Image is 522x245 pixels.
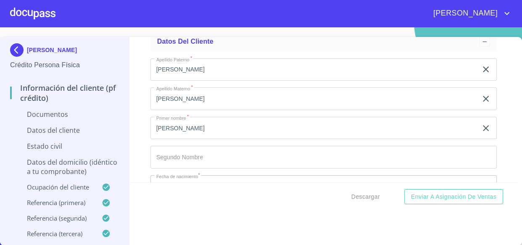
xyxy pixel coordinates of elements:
p: Datos del cliente [10,126,119,135]
p: Ocupación del Cliente [10,183,102,191]
span: Enviar a Asignación de Ventas [411,192,496,202]
button: clear input [481,123,491,133]
button: Descargar [348,189,383,205]
span: Descargar [351,192,380,202]
img: Docupass spot blue [10,43,27,57]
span: Datos del cliente [157,38,214,45]
p: Referencia (tercera) [10,229,102,238]
p: Crédito Persona Física [10,60,119,70]
button: Enviar a Asignación de Ventas [404,189,503,205]
p: Documentos [10,110,119,119]
p: Referencia (primera) [10,198,102,207]
button: clear input [481,64,491,74]
span: [PERSON_NAME] [427,7,502,20]
p: Información del cliente (PF crédito) [10,83,119,103]
p: Referencia (segunda) [10,214,102,222]
div: Datos del cliente [150,32,497,52]
p: Datos del domicilio (idéntico a tu comprobante) [10,158,119,176]
p: Estado Civil [10,142,119,151]
p: [PERSON_NAME] [27,47,77,53]
div: [PERSON_NAME] [10,43,119,60]
button: account of current user [427,7,512,20]
button: clear input [481,94,491,104]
